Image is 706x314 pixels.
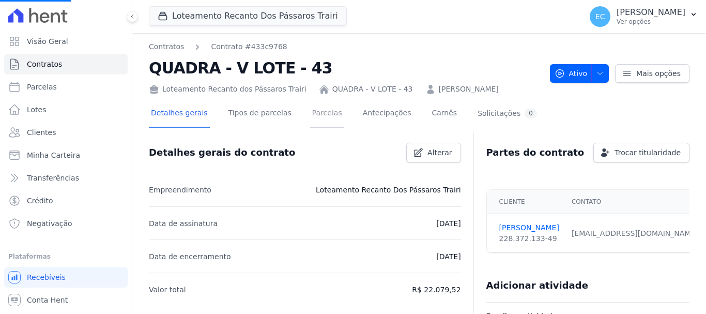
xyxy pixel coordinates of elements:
a: Trocar titularidade [593,143,689,162]
p: [PERSON_NAME] [617,7,685,18]
span: Parcelas [27,82,57,92]
h3: Adicionar atividade [486,279,588,292]
span: Visão Geral [27,36,68,47]
div: 0 [525,109,537,118]
span: Conta Hent [27,295,68,305]
span: EC [595,13,605,20]
a: Recebíveis [4,267,128,288]
span: Ativo [555,64,588,83]
a: Antecipações [361,100,413,128]
a: Tipos de parcelas [226,100,294,128]
p: R$ 22.079,52 [412,283,461,296]
span: Recebíveis [27,272,66,282]
span: Crédito [27,196,53,206]
button: Loteamento Recanto Dos Pássaros Trairi [149,6,347,26]
a: Visão Geral [4,31,128,52]
span: Transferências [27,173,79,183]
div: Plataformas [8,250,124,263]
p: [DATE] [436,250,461,263]
a: Clientes [4,122,128,143]
h2: QUADRA - V LOTE - 43 [149,56,542,80]
a: [PERSON_NAME] [439,84,499,95]
a: Conta Hent [4,290,128,310]
a: Lotes [4,99,128,120]
a: Parcelas [4,77,128,97]
a: Mais opções [615,64,689,83]
div: Solicitações [478,109,537,118]
a: Carnês [429,100,459,128]
nav: Breadcrumb [149,41,542,52]
p: Ver opções [617,18,685,26]
a: [PERSON_NAME] [499,222,559,233]
button: EC [PERSON_NAME] Ver opções [581,2,706,31]
p: Empreendimento [149,184,211,196]
a: Solicitações0 [475,100,539,128]
span: Contratos [27,59,62,69]
a: Contratos [4,54,128,74]
p: Valor total [149,283,186,296]
a: Contrato #433c9768 [211,41,287,52]
span: Trocar titularidade [615,147,681,158]
h3: Detalhes gerais do contrato [149,146,295,159]
a: Detalhes gerais [149,100,210,128]
p: Loteamento Recanto Dos Pássaros Trairi [316,184,461,196]
div: 228.372.133-49 [499,233,559,244]
span: Mais opções [636,68,681,79]
a: QUADRA - V LOTE - 43 [332,84,413,95]
a: Negativação [4,213,128,234]
span: Negativação [27,218,72,229]
span: Lotes [27,104,47,115]
th: Cliente [487,190,565,214]
p: [DATE] [436,217,461,230]
a: Contratos [149,41,184,52]
a: Transferências [4,168,128,188]
p: Data de encerramento [149,250,231,263]
span: Minha Carteira [27,150,80,160]
p: Data de assinatura [149,217,218,230]
button: Ativo [550,64,609,83]
a: Crédito [4,190,128,211]
h3: Partes do contrato [486,146,585,159]
a: Minha Carteira [4,145,128,166]
a: Alterar [406,143,461,162]
nav: Breadcrumb [149,41,287,52]
div: Loteamento Recanto dos Pássaros Trairi [149,84,306,95]
span: Clientes [27,127,56,138]
a: Parcelas [310,100,344,128]
span: Alterar [427,147,452,158]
